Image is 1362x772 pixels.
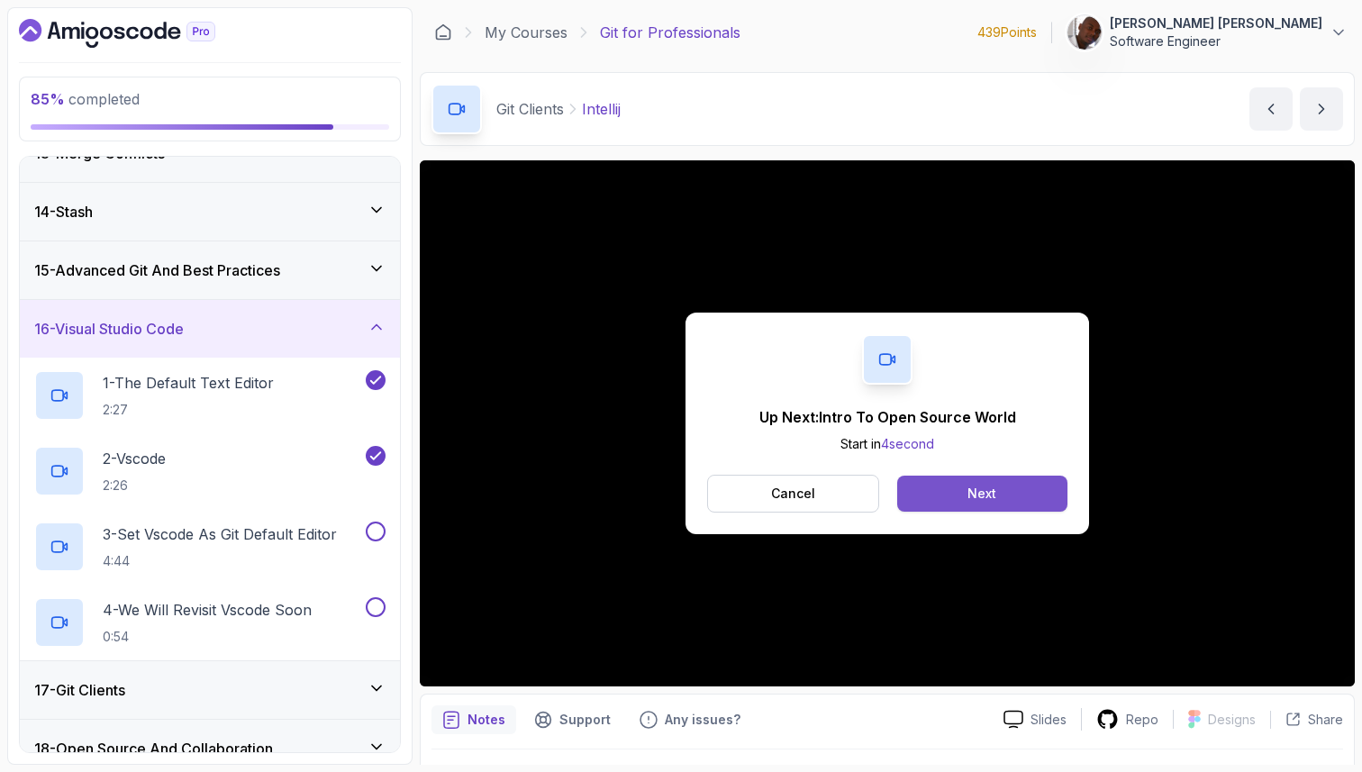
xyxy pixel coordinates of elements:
[1067,15,1102,50] img: user profile image
[989,710,1081,729] a: Slides
[1067,14,1348,50] button: user profile image[PERSON_NAME] [PERSON_NAME]Software Engineer
[1300,87,1343,131] button: next content
[977,23,1037,41] p: 439 Points
[485,22,567,43] a: My Courses
[34,522,386,572] button: 3-Set Vscode As Git Default Editor4:44
[1308,711,1343,729] p: Share
[103,523,337,545] p: 3 - Set Vscode As Git Default Editor
[31,90,140,108] span: completed
[897,476,1067,512] button: Next
[103,599,312,621] p: 4 - We Will Revisit Vscode Soon
[31,90,65,108] span: 85 %
[34,318,184,340] h3: 16 - Visual Studio Code
[34,259,280,281] h3: 15 - Advanced Git And Best Practices
[759,435,1016,453] p: Start in
[431,705,516,734] button: notes button
[20,661,400,719] button: 17-Git Clients
[434,23,452,41] a: Dashboard
[496,98,564,120] p: Git Clients
[34,370,386,421] button: 1-The Default Text Editor2:27
[103,401,274,419] p: 2:27
[103,477,166,495] p: 2:26
[468,711,505,729] p: Notes
[1126,711,1158,729] p: Repo
[759,406,1016,428] p: Up Next: Intro To Open Source World
[967,485,996,503] div: Next
[103,552,337,570] p: 4:44
[34,738,273,759] h3: 18 - Open Source And Collaboration
[881,436,934,451] span: 4 second
[1031,711,1067,729] p: Slides
[1249,87,1293,131] button: previous content
[559,711,611,729] p: Support
[34,679,125,701] h3: 17 - Git Clients
[34,446,386,496] button: 2-Vscode2:26
[34,597,386,648] button: 4-We Will Revisit Vscode Soon0:54
[629,705,751,734] button: Feedback button
[1110,14,1322,32] p: [PERSON_NAME] [PERSON_NAME]
[34,201,93,223] h3: 14 - Stash
[1208,711,1256,729] p: Designs
[665,711,740,729] p: Any issues?
[707,475,879,513] button: Cancel
[420,160,1355,686] iframe: 3 - IntelliJ
[20,241,400,299] button: 15-Advanced Git And Best Practices
[103,372,274,394] p: 1 - The Default Text Editor
[600,22,740,43] p: Git for Professionals
[1110,32,1322,50] p: Software Engineer
[103,628,312,646] p: 0:54
[1270,711,1343,729] button: Share
[20,300,400,358] button: 16-Visual Studio Code
[20,183,400,241] button: 14-Stash
[19,19,257,48] a: Dashboard
[582,98,621,120] p: Intellij
[1082,708,1173,731] a: Repo
[523,705,622,734] button: Support button
[103,448,166,469] p: 2 - Vscode
[771,485,815,503] p: Cancel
